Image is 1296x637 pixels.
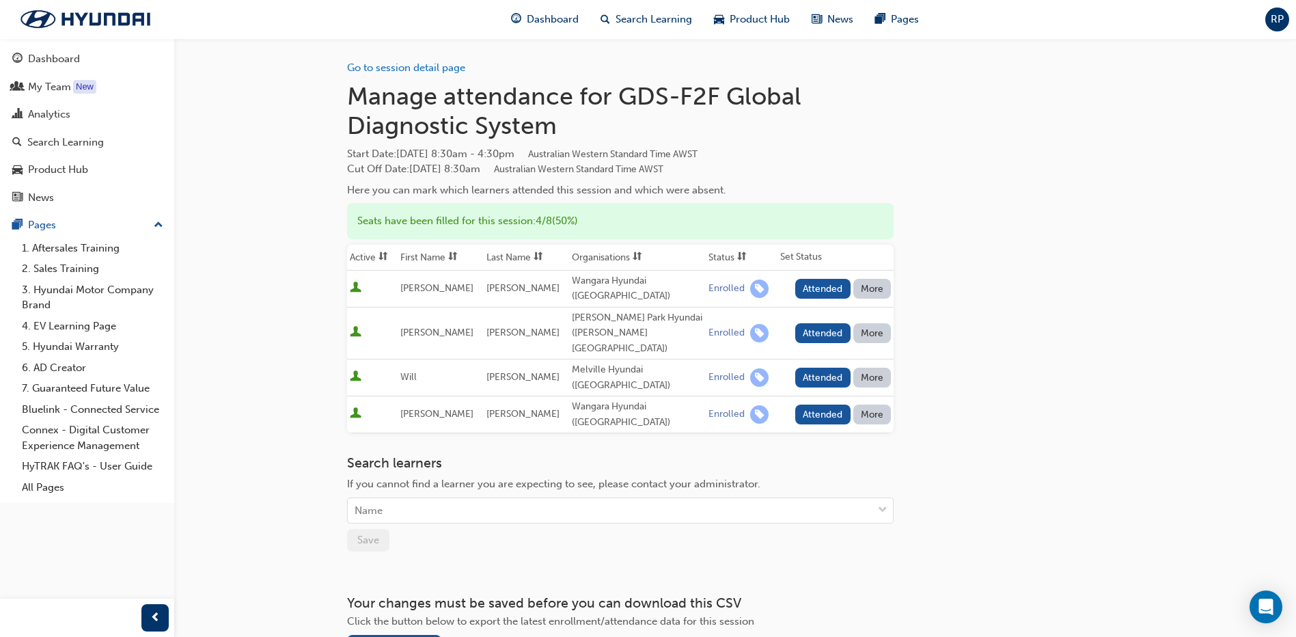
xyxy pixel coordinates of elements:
th: Toggle SortBy [347,245,398,271]
div: Melville Hyundai ([GEOGRAPHIC_DATA]) [572,362,703,393]
a: Go to session detail page [347,62,465,74]
a: Analytics [5,102,169,127]
a: Bluelink - Connected Service [16,399,169,420]
span: sorting-icon [378,252,388,263]
span: Save [357,534,379,546]
span: If you cannot find a learner you are expecting to see, please contact your administrator. [347,478,760,490]
span: [PERSON_NAME] [400,327,473,338]
a: Connex - Digital Customer Experience Management [16,420,169,456]
button: More [853,368,892,388]
span: news-icon [12,192,23,204]
h3: Search learners [347,455,894,471]
div: Seats have been filled for this session : 4 / 8 ( 50% ) [347,203,894,239]
a: HyTRAK FAQ's - User Guide [16,456,169,477]
a: pages-iconPages [864,5,930,33]
span: Dashboard [527,12,579,27]
span: [PERSON_NAME] [400,282,473,294]
a: Dashboard [5,46,169,72]
span: learningRecordVerb_ENROLL-icon [750,368,769,387]
span: chart-icon [12,109,23,121]
span: Start Date : [347,146,894,162]
span: News [827,12,853,27]
button: More [853,405,892,424]
button: DashboardMy TeamAnalyticsSearch LearningProduct HubNews [5,44,169,213]
div: Here you can mark which learners attended this session and which were absent. [347,182,894,198]
a: search-iconSearch Learning [590,5,703,33]
span: User is active [350,370,361,384]
th: Toggle SortBy [569,245,706,271]
span: Pages [891,12,919,27]
a: 6. AD Creator [16,357,169,379]
div: Enrolled [708,282,745,295]
a: Search Learning [5,130,169,155]
a: 1. Aftersales Training [16,238,169,259]
span: sorting-icon [633,252,642,263]
div: Wangara Hyundai ([GEOGRAPHIC_DATA]) [572,399,703,430]
div: Enrolled [708,327,745,340]
span: Australian Western Standard Time AWST [528,148,698,160]
th: Toggle SortBy [398,245,483,271]
a: All Pages [16,477,169,498]
span: learningRecordVerb_ENROLL-icon [750,280,769,298]
a: My Team [5,74,169,100]
span: car-icon [714,11,724,28]
span: car-icon [12,164,23,176]
span: pages-icon [875,11,885,28]
span: learningRecordVerb_ENROLL-icon [750,405,769,424]
div: Dashboard [28,51,80,67]
span: up-icon [154,217,163,234]
button: Attended [795,368,851,388]
span: prev-icon [150,610,161,627]
span: Product Hub [730,12,790,27]
button: RP [1265,8,1289,31]
span: Click the button below to export the latest enrollment/attendance data for this session [347,615,754,627]
span: news-icon [812,11,822,28]
span: search-icon [12,137,22,149]
button: Save [347,529,389,552]
span: Search Learning [616,12,692,27]
div: Search Learning [27,135,104,150]
div: Pages [28,217,56,233]
a: guage-iconDashboard [500,5,590,33]
span: [DATE] 8:30am - 4:30pm [396,148,698,160]
div: [PERSON_NAME] Park Hyundai ([PERSON_NAME][GEOGRAPHIC_DATA]) [572,310,703,357]
span: RP [1271,12,1284,27]
a: news-iconNews [801,5,864,33]
span: [PERSON_NAME] [486,408,560,420]
button: More [853,323,892,343]
h3: Your changes must be saved before you can download this CSV [347,595,894,611]
th: Toggle SortBy [484,245,569,271]
span: learningRecordVerb_ENROLL-icon [750,324,769,342]
div: Enrolled [708,371,745,384]
a: Product Hub [5,157,169,182]
div: Open Intercom Messenger [1250,591,1282,623]
div: Product Hub [28,162,88,178]
div: Wangara Hyundai ([GEOGRAPHIC_DATA]) [572,273,703,304]
th: Set Status [777,245,894,271]
a: 7. Guaranteed Future Value [16,378,169,399]
a: 2. Sales Training [16,258,169,280]
a: car-iconProduct Hub [703,5,801,33]
span: [PERSON_NAME] [400,408,473,420]
a: 5. Hyundai Warranty [16,336,169,357]
a: 4. EV Learning Page [16,316,169,337]
span: [PERSON_NAME] [486,371,560,383]
button: Attended [795,323,851,343]
div: Tooltip anchor [73,80,96,94]
span: sorting-icon [737,252,747,263]
button: Pages [5,213,169,238]
span: Will [400,371,417,383]
span: User is active [350,326,361,340]
button: Attended [795,405,851,424]
a: News [5,185,169,211]
span: down-icon [878,502,887,519]
span: [PERSON_NAME] [486,327,560,338]
span: pages-icon [12,219,23,232]
th: Toggle SortBy [706,245,777,271]
div: My Team [28,79,71,95]
span: User is active [350,282,361,295]
span: guage-icon [511,11,521,28]
span: User is active [350,407,361,421]
span: search-icon [601,11,610,28]
a: Trak [7,5,164,33]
